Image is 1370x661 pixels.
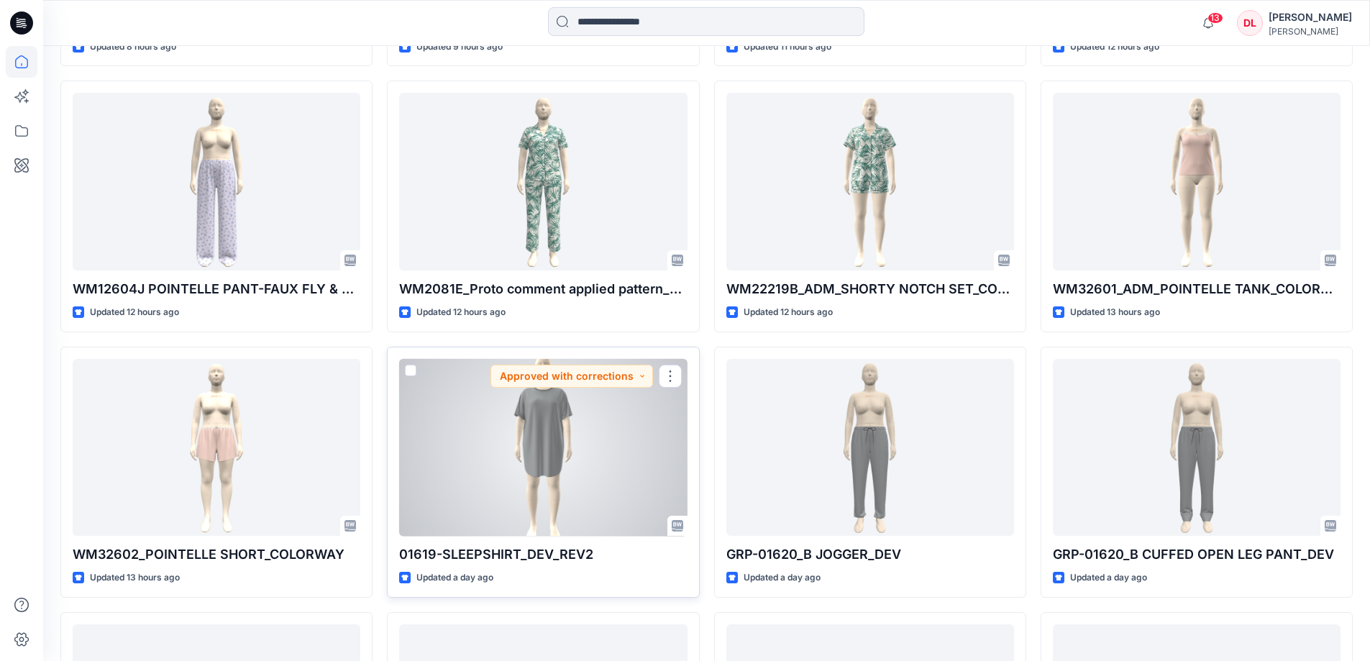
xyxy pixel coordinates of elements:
[1070,570,1147,585] p: Updated a day ago
[744,570,821,585] p: Updated a day ago
[1269,9,1352,26] div: [PERSON_NAME]
[399,279,687,299] p: WM2081E_Proto comment applied pattern_REV4
[1237,10,1263,36] div: DL
[1207,12,1223,24] span: 13
[726,359,1014,537] a: GRP-01620_B JOGGER_DEV
[73,359,360,537] a: WM32602_POINTELLE SHORT_COLORWAY
[73,544,360,565] p: WM32602_POINTELLE SHORT_COLORWAY
[73,279,360,299] p: WM12604J POINTELLE PANT-FAUX FLY & BUTTONS + PICOT_COLORWAY
[1053,544,1341,565] p: GRP-01620_B CUFFED OPEN LEG PANT_DEV
[90,570,180,585] p: Updated 13 hours ago
[1269,26,1352,37] div: [PERSON_NAME]
[73,93,360,270] a: WM12604J POINTELLE PANT-FAUX FLY & BUTTONS + PICOT_COLORWAY
[416,570,493,585] p: Updated a day ago
[1053,93,1341,270] a: WM32601_ADM_POINTELLE TANK_COLORWAY
[726,93,1014,270] a: WM22219B_ADM_SHORTY NOTCH SET_COLORWAY_REV4
[399,359,687,537] a: 01619-SLEEPSHIRT_DEV_REV2
[399,544,687,565] p: 01619-SLEEPSHIRT_DEV_REV2
[90,40,176,55] p: Updated 8 hours ago
[726,544,1014,565] p: GRP-01620_B JOGGER_DEV
[1053,279,1341,299] p: WM32601_ADM_POINTELLE TANK_COLORWAY
[744,305,833,320] p: Updated 12 hours ago
[416,40,503,55] p: Updated 9 hours ago
[1070,305,1160,320] p: Updated 13 hours ago
[1070,40,1159,55] p: Updated 12 hours ago
[726,279,1014,299] p: WM22219B_ADM_SHORTY NOTCH SET_COLORWAY_REV4
[1053,359,1341,537] a: GRP-01620_B CUFFED OPEN LEG PANT_DEV
[744,40,831,55] p: Updated 11 hours ago
[416,305,506,320] p: Updated 12 hours ago
[399,93,687,270] a: WM2081E_Proto comment applied pattern_REV4
[90,305,179,320] p: Updated 12 hours ago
